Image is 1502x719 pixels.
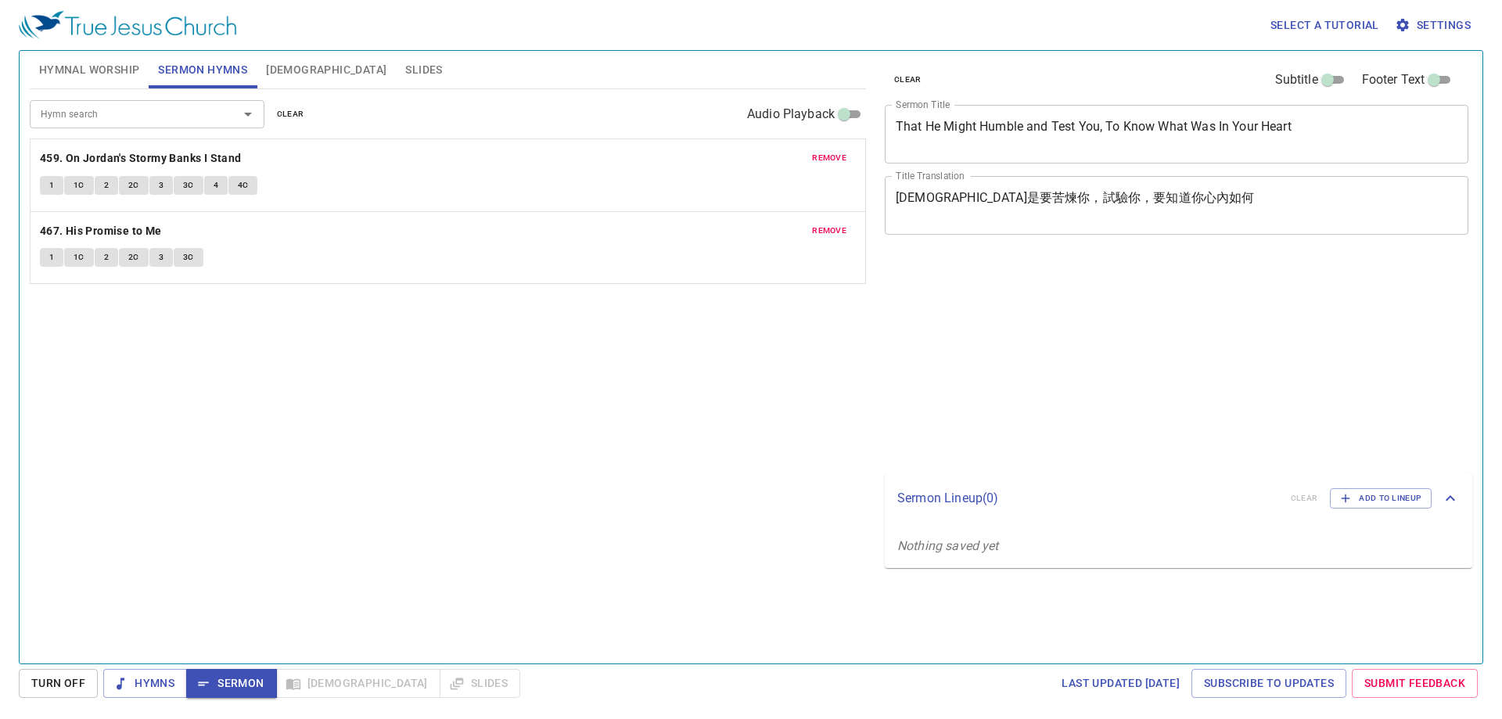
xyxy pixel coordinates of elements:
[894,73,922,87] span: clear
[1340,491,1421,505] span: Add to Lineup
[199,674,264,693] span: Sermon
[49,250,54,264] span: 1
[40,221,164,241] button: 467. His Promise to Me
[885,70,931,89] button: clear
[49,178,54,192] span: 1
[1392,11,1477,40] button: Settings
[39,60,140,80] span: Hymnal Worship
[128,178,139,192] span: 2C
[1352,669,1478,698] a: Submit Feedback
[803,221,856,240] button: remove
[19,669,98,698] button: Turn Off
[183,250,194,264] span: 3C
[174,248,203,267] button: 3C
[237,103,259,125] button: Open
[40,221,162,241] b: 467. His Promise to Me
[747,105,835,124] span: Audio Playback
[1364,674,1465,693] span: Submit Feedback
[812,224,846,238] span: remove
[1191,669,1346,698] a: Subscribe to Updates
[885,473,1472,524] div: Sermon Lineup(0)clearAdd to Lineup
[64,176,94,195] button: 1C
[95,248,118,267] button: 2
[103,669,187,698] button: Hymns
[64,248,94,267] button: 1C
[812,151,846,165] span: remove
[116,674,174,693] span: Hymns
[238,178,249,192] span: 4C
[104,178,109,192] span: 2
[31,674,85,693] span: Turn Off
[204,176,228,195] button: 4
[40,149,244,168] button: 459. On Jordan's Stormy Banks I Stand
[1264,11,1385,40] button: Select a tutorial
[1362,70,1425,89] span: Footer Text
[159,250,163,264] span: 3
[1275,70,1318,89] span: Subtitle
[40,176,63,195] button: 1
[896,119,1457,149] textarea: That He Might Humble and Test You, To Know What Was In Your Heart
[879,251,1353,467] iframe: from-child
[803,149,856,167] button: remove
[897,538,999,553] i: Nothing saved yet
[95,176,118,195] button: 2
[74,178,84,192] span: 1C
[214,178,218,192] span: 4
[159,178,163,192] span: 3
[268,105,314,124] button: clear
[266,60,386,80] span: [DEMOGRAPHIC_DATA]
[1330,488,1432,509] button: Add to Lineup
[40,248,63,267] button: 1
[1398,16,1471,35] span: Settings
[896,190,1457,220] textarea: [DEMOGRAPHIC_DATA]是要苦煉你，試驗你，要知道你心內如何
[1062,674,1180,693] span: Last updated [DATE]
[183,178,194,192] span: 3C
[74,250,84,264] span: 1C
[1055,669,1186,698] a: Last updated [DATE]
[1204,674,1334,693] span: Subscribe to Updates
[128,250,139,264] span: 2C
[19,11,236,39] img: True Jesus Church
[149,176,173,195] button: 3
[897,489,1278,508] p: Sermon Lineup ( 0 )
[228,176,258,195] button: 4C
[174,176,203,195] button: 3C
[40,149,242,168] b: 459. On Jordan's Stormy Banks I Stand
[104,250,109,264] span: 2
[405,60,442,80] span: Slides
[149,248,173,267] button: 3
[1270,16,1379,35] span: Select a tutorial
[277,107,304,121] span: clear
[186,669,276,698] button: Sermon
[158,60,247,80] span: Sermon Hymns
[119,248,149,267] button: 2C
[119,176,149,195] button: 2C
